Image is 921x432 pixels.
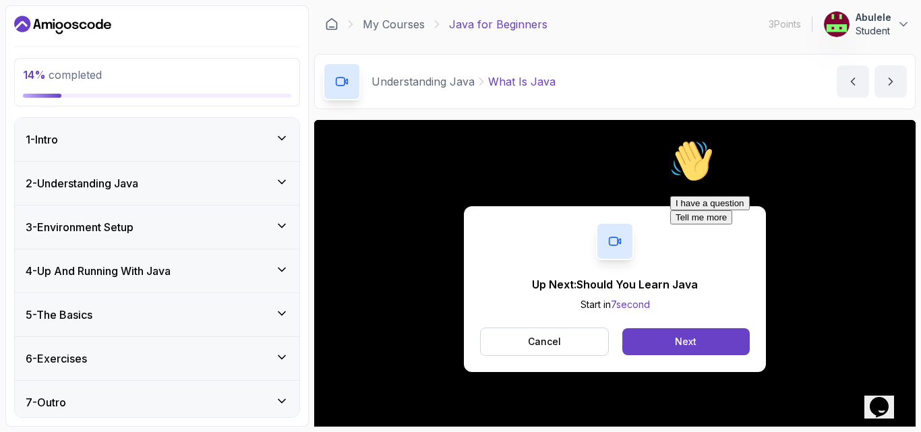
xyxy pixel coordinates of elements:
img: :wave: [5,5,49,49]
p: Cancel [528,335,561,348]
span: completed [23,68,102,82]
span: 14 % [23,68,46,82]
p: Start in [532,298,698,311]
button: 4-Up And Running With Java [15,249,299,292]
p: Abulele [856,11,891,24]
p: Java for Beginners [449,16,547,32]
button: 1-Intro [15,118,299,161]
a: Dashboard [14,14,111,36]
p: What Is Java [488,73,556,90]
button: next content [874,65,907,98]
button: user profile imageAbuleleStudent [823,11,910,38]
h3: 5 - The Basics [26,307,92,323]
span: Hi! How can we help? [5,40,133,51]
iframe: chat widget [665,134,908,371]
p: Up Next: Should You Learn Java [532,276,698,292]
h3: 1 - Intro [26,131,58,148]
h3: 3 - Environment Setup [26,219,133,235]
button: 3-Environment Setup [15,206,299,249]
h3: 6 - Exercises [26,350,87,367]
div: 👋Hi! How can we help?I have a questionTell me more [5,5,248,90]
span: 7 second [611,299,650,310]
h3: 7 - Outro [26,394,66,410]
h3: 2 - Understanding Java [26,175,138,191]
p: Student [856,24,891,38]
a: Dashboard [325,18,338,31]
button: 7-Outro [15,381,299,424]
button: 6-Exercises [15,337,299,380]
img: user profile image [824,11,850,37]
a: My Courses [363,16,425,32]
p: Understanding Java [372,73,475,90]
button: Next [622,328,750,355]
button: Cancel [480,328,609,356]
h3: 4 - Up And Running With Java [26,263,171,279]
iframe: chat widget [864,378,908,419]
p: 3 Points [769,18,801,31]
button: I have a question [5,62,85,76]
button: Tell me more [5,76,67,90]
button: 2-Understanding Java [15,162,299,205]
button: previous content [837,65,869,98]
button: 5-The Basics [15,293,299,336]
